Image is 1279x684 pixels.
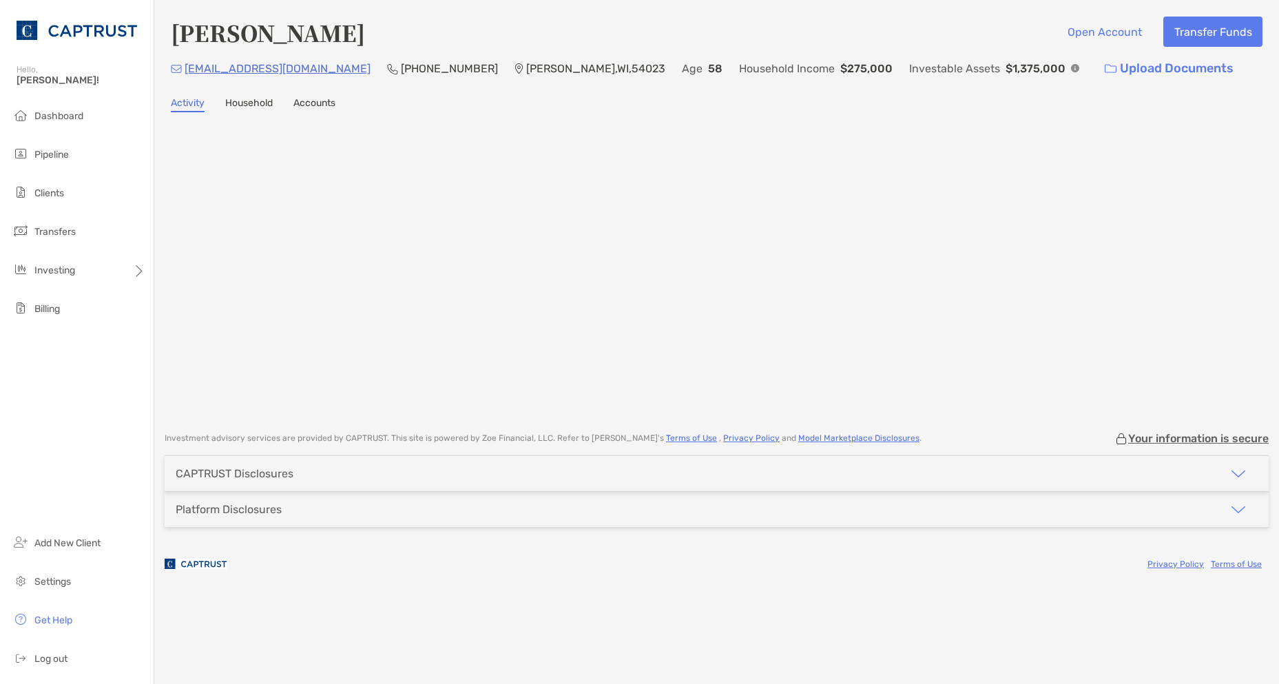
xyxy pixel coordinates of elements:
span: Get Help [34,614,72,626]
span: [PERSON_NAME]! [17,74,145,86]
img: dashboard icon [12,107,29,123]
a: Upload Documents [1096,54,1242,83]
p: $275,000 [840,60,893,77]
img: CAPTRUST Logo [17,6,137,55]
span: Clients [34,187,64,199]
a: Accounts [293,97,335,112]
div: Platform Disclosures [176,503,282,516]
a: Activity [171,97,205,112]
img: settings icon [12,572,29,589]
a: Privacy Policy [1147,559,1204,569]
span: Log out [34,653,67,665]
a: Privacy Policy [723,433,780,443]
a: Terms of Use [666,433,717,443]
div: CAPTRUST Disclosures [176,467,293,480]
a: Household [225,97,273,112]
p: $1,375,000 [1006,60,1065,77]
p: Age [682,60,703,77]
img: Info Icon [1071,64,1079,72]
img: clients icon [12,184,29,200]
a: Model Marketplace Disclosures [798,433,919,443]
span: Settings [34,576,71,588]
span: Add New Client [34,537,101,549]
h4: [PERSON_NAME] [171,17,365,48]
span: Investing [34,265,75,276]
p: [PERSON_NAME] , WI , 54023 [526,60,665,77]
span: Pipeline [34,149,69,160]
p: 58 [708,60,722,77]
p: Household Income [739,60,835,77]
img: get-help icon [12,611,29,628]
img: button icon [1105,64,1116,74]
img: icon arrow [1230,501,1247,518]
img: Location Icon [514,63,523,74]
img: billing icon [12,300,29,316]
span: Billing [34,303,60,315]
button: Transfer Funds [1163,17,1262,47]
img: Email Icon [171,65,182,73]
p: Your information is secure [1128,432,1269,445]
button: Open Account [1057,17,1152,47]
span: Transfers [34,226,76,238]
img: investing icon [12,261,29,278]
img: Phone Icon [387,63,398,74]
p: Investable Assets [909,60,1000,77]
p: Investment advisory services are provided by CAPTRUST . This site is powered by Zoe Financial, LL... [165,433,922,444]
img: icon arrow [1230,466,1247,482]
img: logout icon [12,650,29,666]
img: add_new_client icon [12,534,29,550]
span: Dashboard [34,110,83,122]
img: transfers icon [12,222,29,239]
img: company logo [165,548,227,579]
a: Terms of Use [1211,559,1262,569]
img: pipeline icon [12,145,29,162]
p: [PHONE_NUMBER] [401,60,498,77]
p: [EMAIL_ADDRESS][DOMAIN_NAME] [185,60,371,77]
